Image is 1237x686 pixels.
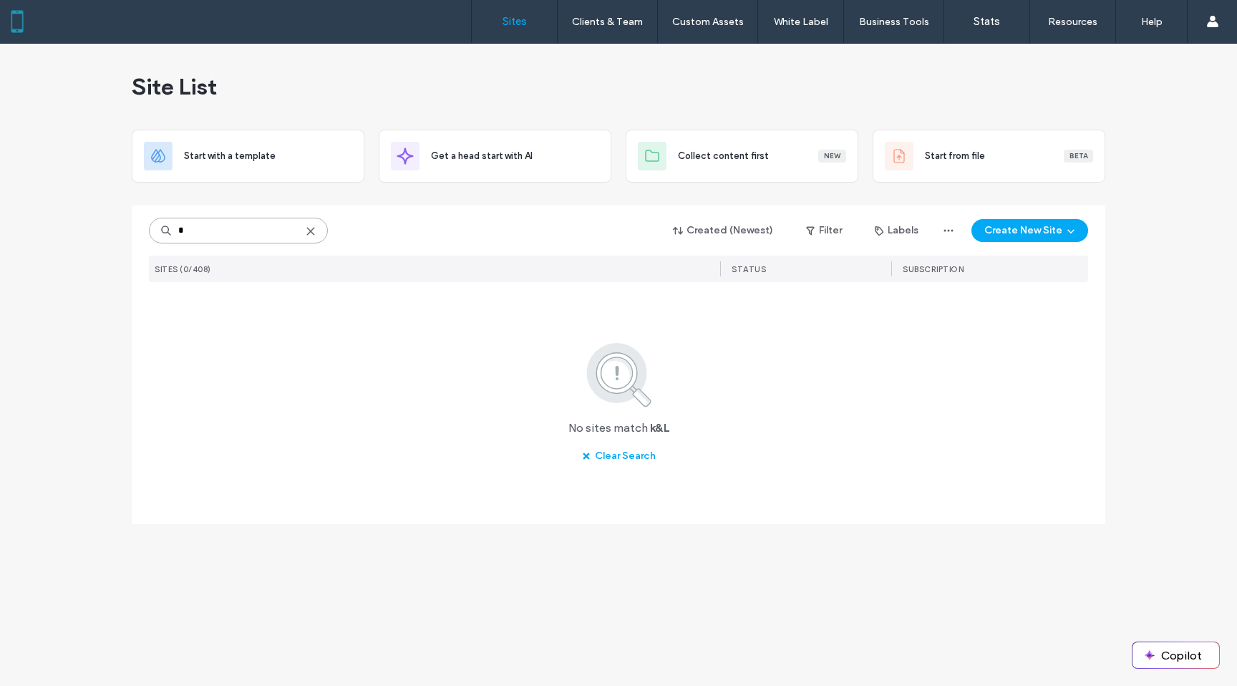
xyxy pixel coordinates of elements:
span: Site List [132,72,217,101]
span: Start from file [925,149,985,163]
label: Help [1141,16,1163,28]
label: Clients & Team [572,16,643,28]
label: Resources [1048,16,1097,28]
div: Collect content firstNew [626,130,858,183]
span: STATUS [732,264,766,274]
button: Created (Newest) [661,219,786,242]
span: k&L [650,420,669,436]
button: Copilot [1132,642,1219,668]
span: Help [33,10,62,23]
label: Business Tools [859,16,929,28]
div: Start with a template [132,130,364,183]
span: Start with a template [184,149,276,163]
button: Filter [792,219,856,242]
button: Create New Site [971,219,1088,242]
span: SITES (0/408) [155,264,211,274]
span: No sites match [568,420,648,436]
span: Get a head start with AI [431,149,533,163]
button: Labels [862,219,931,242]
img: search.svg [567,340,671,409]
div: Get a head start with AI [379,130,611,183]
label: Sites [503,15,527,28]
div: New [818,150,846,163]
span: SUBSCRIPTION [903,264,964,274]
label: White Label [774,16,828,28]
label: Stats [974,15,1000,28]
label: Custom Assets [672,16,744,28]
button: Clear Search [569,445,669,468]
div: Beta [1064,150,1093,163]
div: Start from fileBeta [873,130,1105,183]
span: Collect content first [678,149,769,163]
